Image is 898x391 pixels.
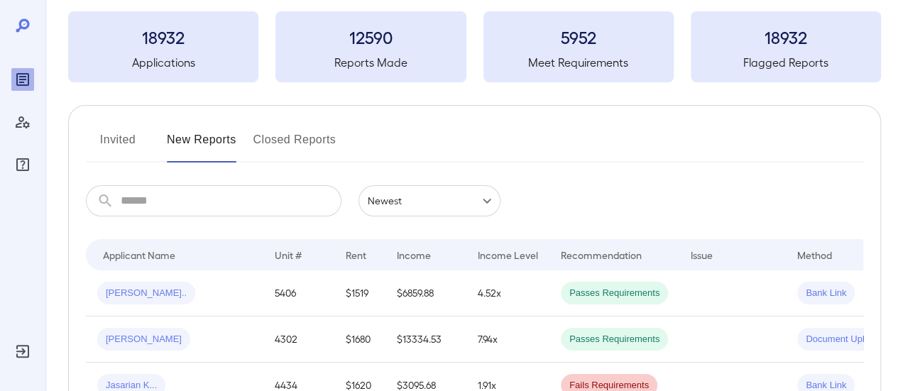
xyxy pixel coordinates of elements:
div: Newest [358,185,500,216]
div: Log Out [11,340,34,363]
div: Income [397,246,431,263]
span: Bank Link [797,287,855,300]
button: Closed Reports [253,128,336,163]
div: FAQ [11,153,34,176]
h5: Flagged Reports [691,54,881,71]
div: Reports [11,68,34,91]
div: Manage Users [11,111,34,133]
div: Unit # [275,246,302,263]
span: Document Upload [797,333,888,346]
h3: 5952 [483,26,674,48]
div: Applicant Name [103,246,175,263]
h5: Reports Made [275,54,466,71]
td: $13334.53 [385,316,466,363]
td: $1519 [334,270,385,316]
span: Passes Requirements [561,333,668,346]
td: 7.94x [466,316,549,363]
td: 4302 [263,316,334,363]
div: Income Level [478,246,538,263]
td: 4.52x [466,270,549,316]
div: Method [797,246,832,263]
button: New Reports [167,128,236,163]
span: Passes Requirements [561,287,668,300]
summary: 18932Applications12590Reports Made5952Meet Requirements18932Flagged Reports [68,11,881,82]
div: Recommendation [561,246,642,263]
h5: Meet Requirements [483,54,674,71]
h3: 18932 [691,26,881,48]
span: [PERSON_NAME].. [97,287,195,300]
h3: 18932 [68,26,258,48]
td: 5406 [263,270,334,316]
span: [PERSON_NAME] [97,333,190,346]
div: Issue [691,246,713,263]
button: Invited [86,128,150,163]
h3: 12590 [275,26,466,48]
h5: Applications [68,54,258,71]
div: Rent [346,246,368,263]
td: $6859.88 [385,270,466,316]
td: $1680 [334,316,385,363]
